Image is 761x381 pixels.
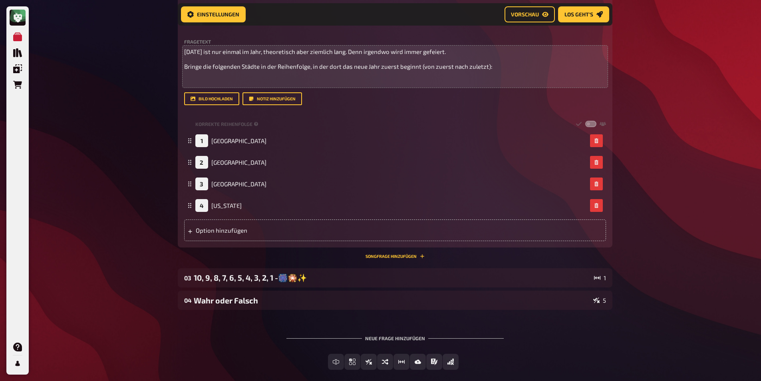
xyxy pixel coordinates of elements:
button: Notiz hinzufügen [242,92,302,105]
div: 04 [184,297,191,304]
span: Einstellungen [197,12,239,17]
button: Freitext Eingabe [328,354,344,370]
span: Los geht's [564,12,593,17]
div: 1 [594,275,606,281]
span: Vorschau [511,12,539,17]
div: 5 [593,297,606,303]
span: Bringe die folgenden Städte in der Reihenfolge, in der dort das neue Jahr zuerst beginnt (von zue... [184,63,493,70]
div: 4 [195,199,208,212]
span: [GEOGRAPHIC_DATA] [211,159,266,166]
span: [US_STATE] [211,202,242,209]
button: Vorschau [505,6,555,22]
label: Fragetext [184,39,606,44]
div: 10, 9, 8, 7, 6, 5, 4, 3, 2, 1 -🎆🎇✨ [194,273,591,283]
div: Neue Frage hinzufügen [286,323,504,347]
div: 03 [184,274,191,281]
button: Einstellungen [181,6,246,22]
div: Wahr oder Falsch [194,296,590,305]
button: Einfachauswahl [344,354,360,370]
button: Songfrage hinzufügen [366,254,425,259]
span: [DATE] ist nur einmal im Jahr, theoretisch aber ziemlich lang. Denn irgendwo wird immer gefeiert. [184,48,446,55]
span: [GEOGRAPHIC_DATA] [211,180,266,188]
div: 2 [195,156,208,169]
div: 1 [195,134,208,147]
span: [GEOGRAPHIC_DATA] [211,137,266,144]
button: Los geht's [558,6,609,22]
button: Wahr / Falsch [361,354,377,370]
span: Korrekte Reihenfolge [195,121,252,128]
button: Offline Frage [443,354,459,370]
button: Bild-Antwort [410,354,426,370]
button: Bild hochladen [184,92,239,105]
button: Schätzfrage [393,354,409,370]
button: Prosa (Langtext) [426,354,442,370]
div: Option hinzufügen [184,219,606,241]
div: 3 [195,178,208,190]
button: Sortierfrage [377,354,393,370]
